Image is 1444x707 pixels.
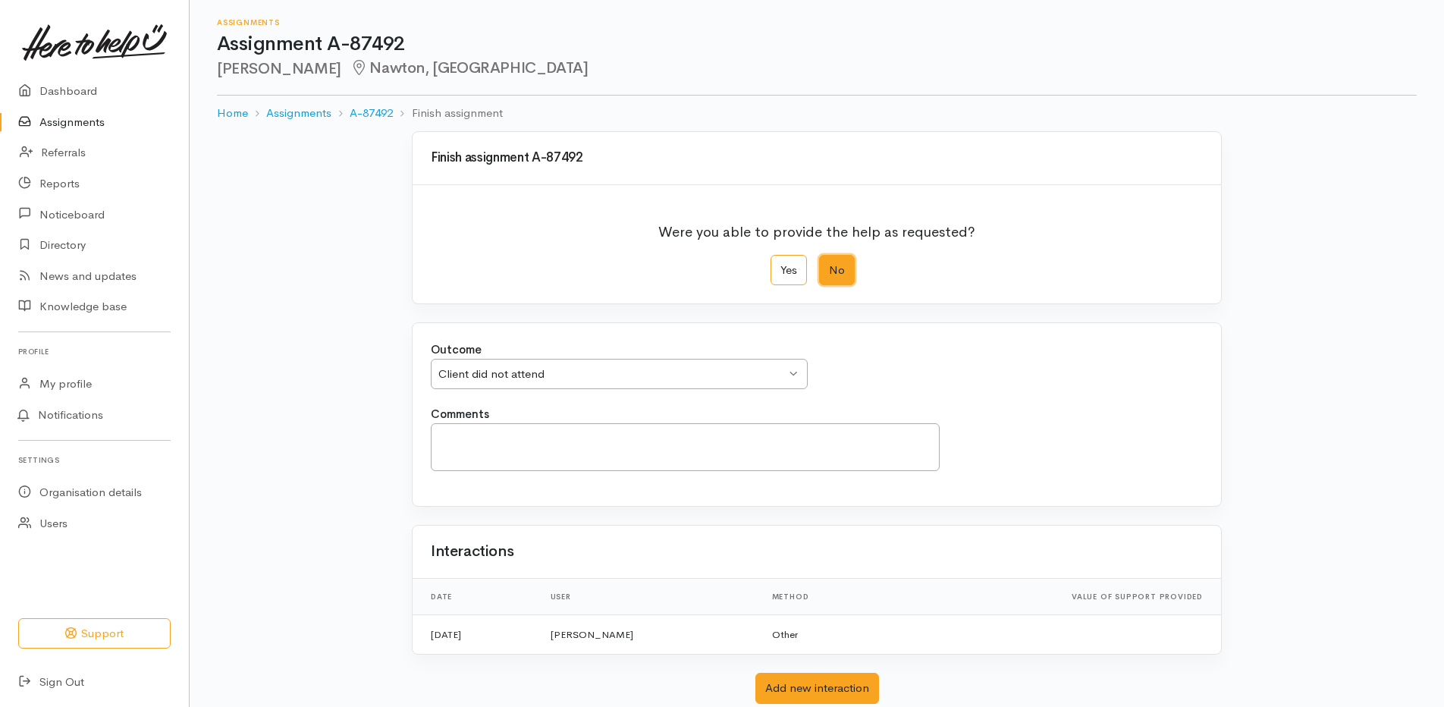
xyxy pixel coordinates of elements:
[431,406,489,423] label: Comments
[18,618,171,649] button: Support
[771,255,807,286] label: Yes
[431,341,482,359] label: Outcome
[350,105,393,122] a: A-87492
[658,212,975,243] p: Were you able to provide the help as requested?
[217,105,248,122] a: Home
[438,366,786,383] div: Client did not attend
[887,579,1221,615] th: Value of support provided
[760,579,887,615] th: Method
[755,673,879,704] button: Add new interaction
[217,18,1417,27] h6: Assignments
[266,105,331,122] a: Assignments
[18,450,171,470] h6: Settings
[350,58,589,77] span: Nawton, [GEOGRAPHIC_DATA]
[18,341,171,362] h6: Profile
[413,614,538,654] td: [DATE]
[217,96,1417,131] nav: breadcrumb
[760,614,887,654] td: Other
[217,33,1417,55] h1: Assignment A-87492
[393,105,502,122] li: Finish assignment
[538,614,760,654] td: [PERSON_NAME]
[538,579,760,615] th: User
[819,255,855,286] label: No
[431,543,513,560] h2: Interactions
[217,60,1417,77] h2: [PERSON_NAME]
[431,151,1203,165] h3: Finish assignment A-87492
[413,579,538,615] th: Date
